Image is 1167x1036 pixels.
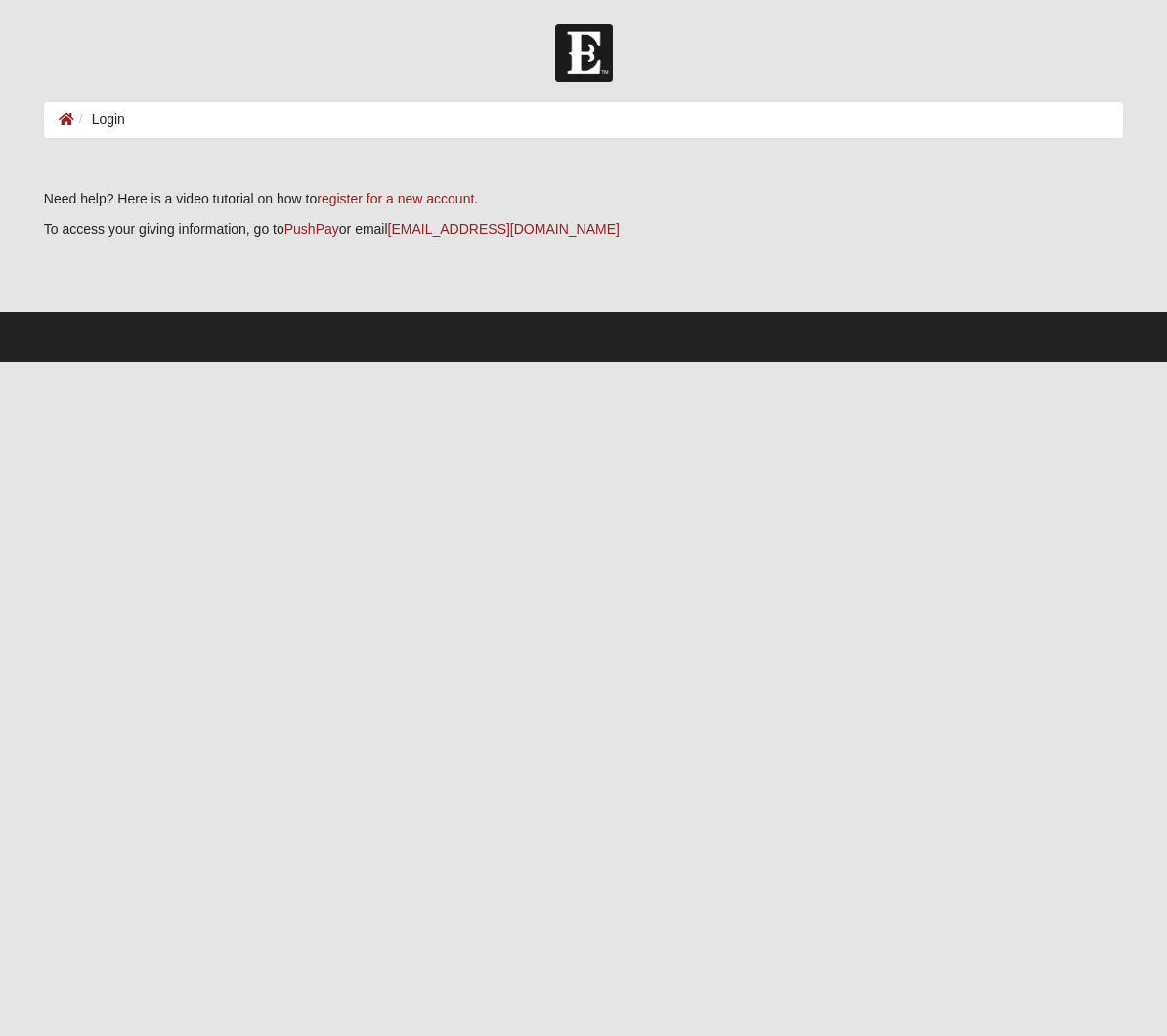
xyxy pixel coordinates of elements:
p: Need help? Here is a video tutorial on how to . [44,189,1123,209]
li: Login [74,110,125,130]
img: Church of Eleven22 Logo [555,24,613,82]
a: register for a new account [317,191,474,206]
a: PushPay [284,221,339,237]
a: [EMAIL_ADDRESS][DOMAIN_NAME] [388,221,620,237]
p: To access your giving information, go to or email [44,219,1123,240]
